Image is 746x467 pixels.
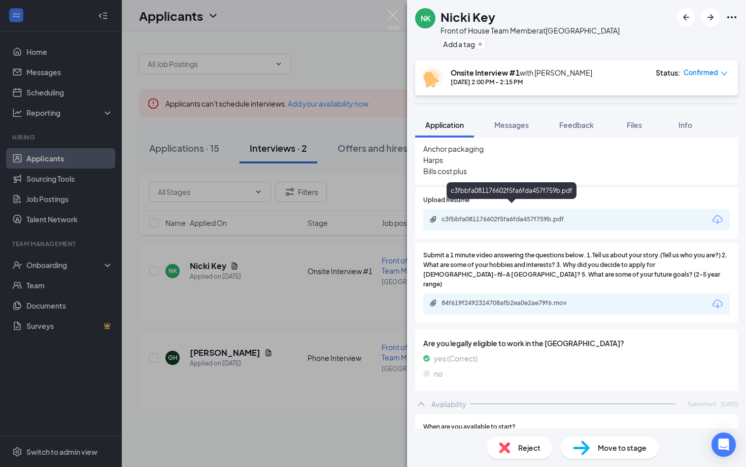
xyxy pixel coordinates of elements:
span: Files [627,120,642,129]
a: Paperclipc3fbbfa081176602f5fa6fda457f759b.pdf [429,215,594,225]
span: Are you legally eligible to work in the [GEOGRAPHIC_DATA]? [423,338,730,349]
div: Front of House Team Member at [GEOGRAPHIC_DATA] [440,25,620,36]
div: with [PERSON_NAME] [451,68,592,78]
a: Paperclip84f619f2492324708afb2ea0e2ae79f6.mov [429,299,594,309]
span: Submitted: [688,399,717,408]
svg: Plus [477,41,483,47]
span: yes (Correct) [434,353,478,364]
div: [DATE] 2:00 PM - 2:15 PM [451,78,592,86]
span: Submit a 1 minute video answering the questions below. 1.Tell us about your story.(Tell us who yo... [423,251,730,289]
h1: Nicki Key [440,8,495,25]
svg: Download [711,214,724,226]
span: Info [679,120,692,129]
svg: ChevronUp [415,398,427,410]
span: Confirmed [684,68,718,78]
span: Feedback [559,120,594,129]
div: NK [421,13,430,23]
div: Open Intercom Messenger [711,432,736,457]
span: Anchor packaging Harps Bills cost plus [423,143,730,177]
span: When are you available to start? [423,422,516,432]
span: down [721,70,728,77]
span: Move to stage [598,442,647,453]
b: Onsite Interview #1 [451,68,520,77]
span: [DATE] [721,399,738,408]
span: Application [425,120,464,129]
div: c3fbbfa081176602f5fa6fda457f759b.pdf [447,182,577,199]
div: 84f619f2492324708afb2ea0e2ae79f6.mov [442,299,584,307]
button: ArrowLeftNew [677,8,695,26]
span: Reject [518,442,540,453]
button: PlusAdd a tag [440,39,486,49]
span: Messages [494,120,529,129]
svg: Ellipses [726,11,738,23]
span: Upload Resume [423,195,469,205]
svg: Paperclip [429,299,437,307]
svg: ArrowLeftNew [680,11,692,23]
span: no [434,368,443,379]
div: Availability [431,399,466,409]
svg: Paperclip [429,215,437,223]
svg: Download [711,298,724,310]
svg: ArrowRight [704,11,717,23]
div: Status : [656,68,681,78]
button: ArrowRight [701,8,720,26]
div: c3fbbfa081176602f5fa6fda457f759b.pdf [442,215,584,223]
